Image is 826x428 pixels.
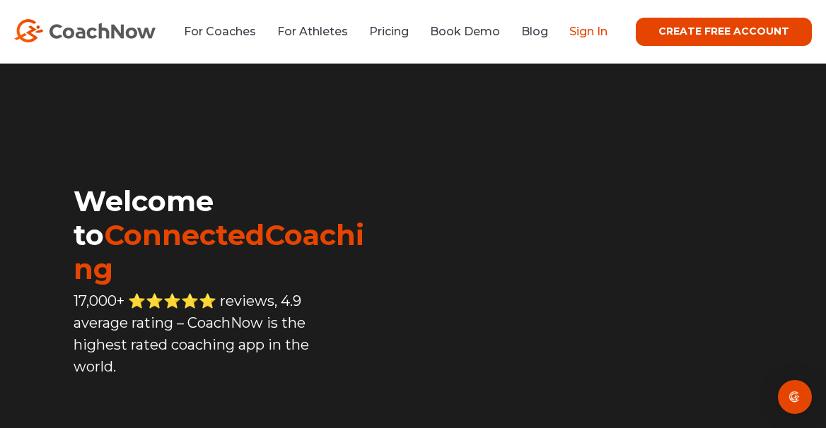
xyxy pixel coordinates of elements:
[74,184,381,286] h1: Welcome to
[569,25,607,38] a: Sign In
[74,292,309,375] span: 17,000+ ⭐️⭐️⭐️⭐️⭐️ reviews, 4.9 average rating – CoachNow is the highest rated coaching app in th...
[14,19,156,42] img: CoachNow Logo
[74,218,364,286] span: ConnectedCoaching
[184,25,256,38] a: For Coaches
[778,380,812,414] div: Open Intercom Messenger
[430,25,500,38] a: Book Demo
[277,25,348,38] a: For Athletes
[369,25,409,38] a: Pricing
[636,18,812,46] a: CREATE FREE ACCOUNT
[521,25,548,38] a: Blog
